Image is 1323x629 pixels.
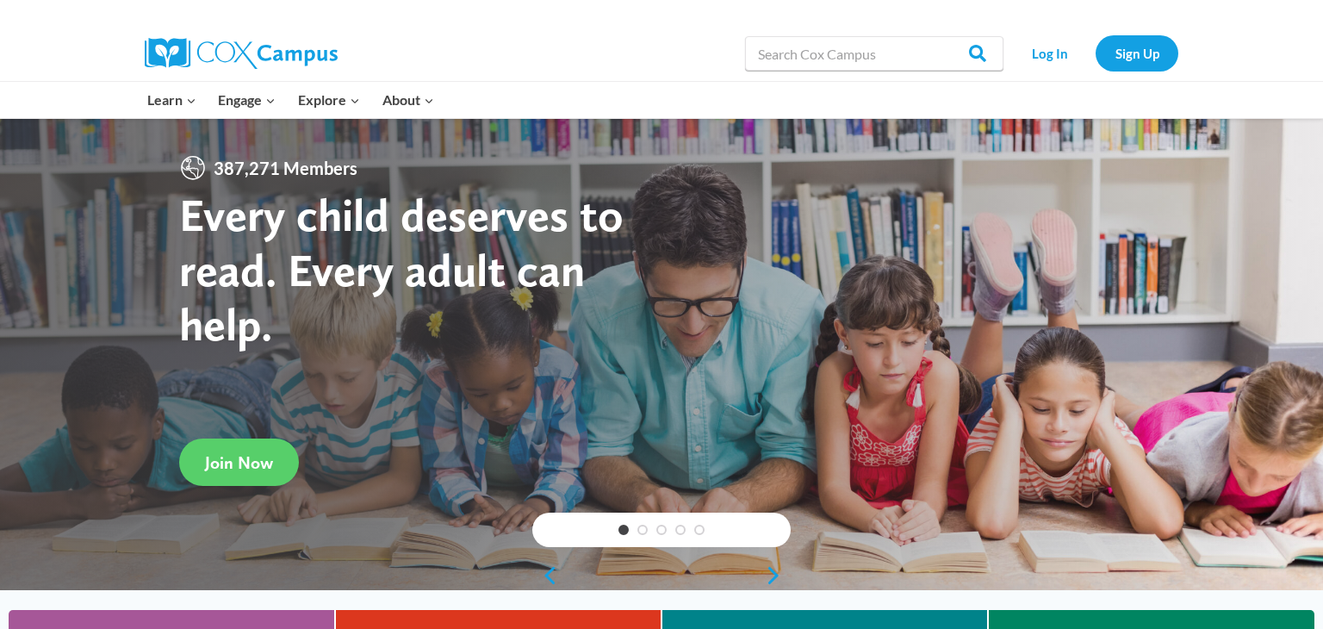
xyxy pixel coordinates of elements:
[637,525,648,535] a: 2
[765,565,791,586] a: next
[145,38,338,69] img: Cox Campus
[656,525,667,535] a: 3
[218,89,276,111] span: Engage
[136,82,444,118] nav: Primary Navigation
[207,154,364,182] span: 387,271 Members
[205,452,273,473] span: Join Now
[745,36,1003,71] input: Search Cox Campus
[1096,35,1178,71] a: Sign Up
[675,525,686,535] a: 4
[1012,35,1087,71] a: Log In
[1012,35,1178,71] nav: Secondary Navigation
[179,187,624,352] strong: Every child deserves to read. Every adult can help.
[298,89,360,111] span: Explore
[532,558,791,593] div: content slider buttons
[179,439,299,486] a: Join Now
[694,525,705,535] a: 5
[618,525,629,535] a: 1
[532,565,558,586] a: previous
[382,89,434,111] span: About
[147,89,196,111] span: Learn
